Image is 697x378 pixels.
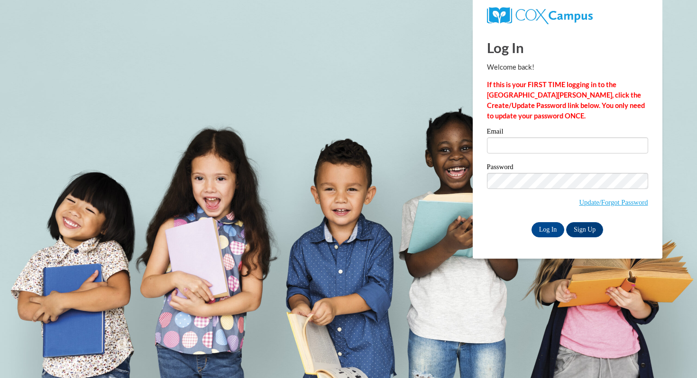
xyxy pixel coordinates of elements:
[487,7,593,24] img: COX Campus
[487,62,648,72] p: Welcome back!
[487,128,648,137] label: Email
[566,222,603,237] a: Sign Up
[487,38,648,57] h1: Log In
[487,81,645,120] strong: If this is your FIRST TIME logging in to the [GEOGRAPHIC_DATA][PERSON_NAME], click the Create/Upd...
[487,11,593,19] a: COX Campus
[532,222,565,237] input: Log In
[487,163,648,173] label: Password
[579,198,648,206] a: Update/Forgot Password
